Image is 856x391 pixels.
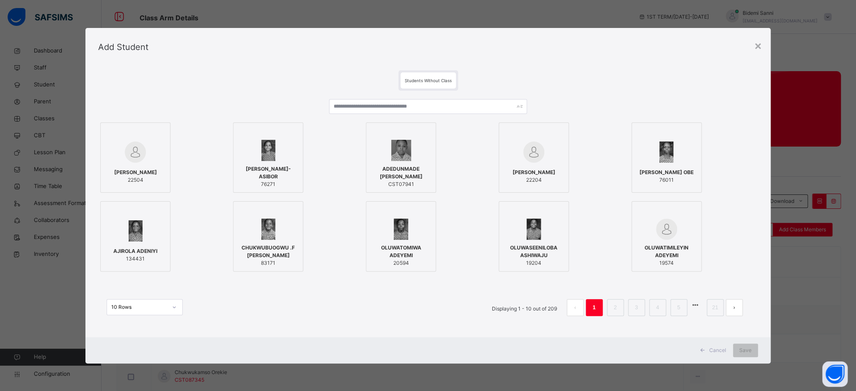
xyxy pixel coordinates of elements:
img: 19204.png [527,219,540,240]
span: 76271 [238,180,299,188]
img: 134431.png [129,220,143,241]
img: default.svg [125,141,146,163]
img: CST07941.png [391,140,411,161]
span: CHUKWUBUOGWU .F [PERSON_NAME] [238,244,299,259]
img: 76011.png [659,141,673,163]
span: ADEDUNMADE [PERSON_NAME] [370,165,431,180]
span: Add Student [98,42,148,52]
li: 下一页 [726,299,743,316]
span: 83171 [238,259,299,267]
li: 上一页 [567,299,584,316]
li: 21 [707,299,724,316]
li: 2 [607,299,624,316]
span: OLUWATIMILEYIN ADEYEMI [636,244,697,259]
span: [PERSON_NAME] [114,169,157,176]
img: 20594.png [394,219,408,240]
a: 4 [653,302,661,313]
span: OLUWASEENILOBA ASHIWAJU [503,244,564,259]
button: prev page [567,299,584,316]
span: AJIROLA ADENIYI [113,247,157,255]
li: 向后 5 页 [689,299,701,311]
button: Open asap [822,361,848,387]
span: 134431 [113,255,157,263]
li: 3 [628,299,645,316]
a: 3 [632,302,640,313]
span: Cancel [709,347,726,354]
div: 10 Rows [111,303,167,311]
span: OLUWATOMIWA ADEYEMI [370,244,431,259]
li: 1 [586,299,603,316]
img: 76271.png [261,140,275,161]
span: 76011 [639,176,694,184]
span: [PERSON_NAME] [512,169,555,176]
img: 83171.png [261,219,275,240]
span: 20594 [370,259,431,267]
span: 19574 [636,259,697,267]
li: Displaying 1 - 10 out of 209 [486,299,563,316]
span: 22504 [114,176,157,184]
a: 21 [709,302,720,313]
span: CST07941 [370,180,431,188]
img: default.svg [656,219,677,240]
div: × [754,36,762,54]
a: 2 [611,302,619,313]
span: 19204 [503,259,564,267]
a: 1 [590,302,598,313]
span: Students Without Class [405,78,452,83]
li: 4 [649,299,666,316]
a: 5 [675,302,683,313]
span: [PERSON_NAME] OBE [639,169,694,176]
span: [PERSON_NAME]-ASIBOR [238,165,299,180]
span: 22204 [512,176,555,184]
img: default.svg [523,141,544,163]
button: next page [726,299,743,316]
li: 5 [670,299,687,316]
span: Save [739,347,752,354]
